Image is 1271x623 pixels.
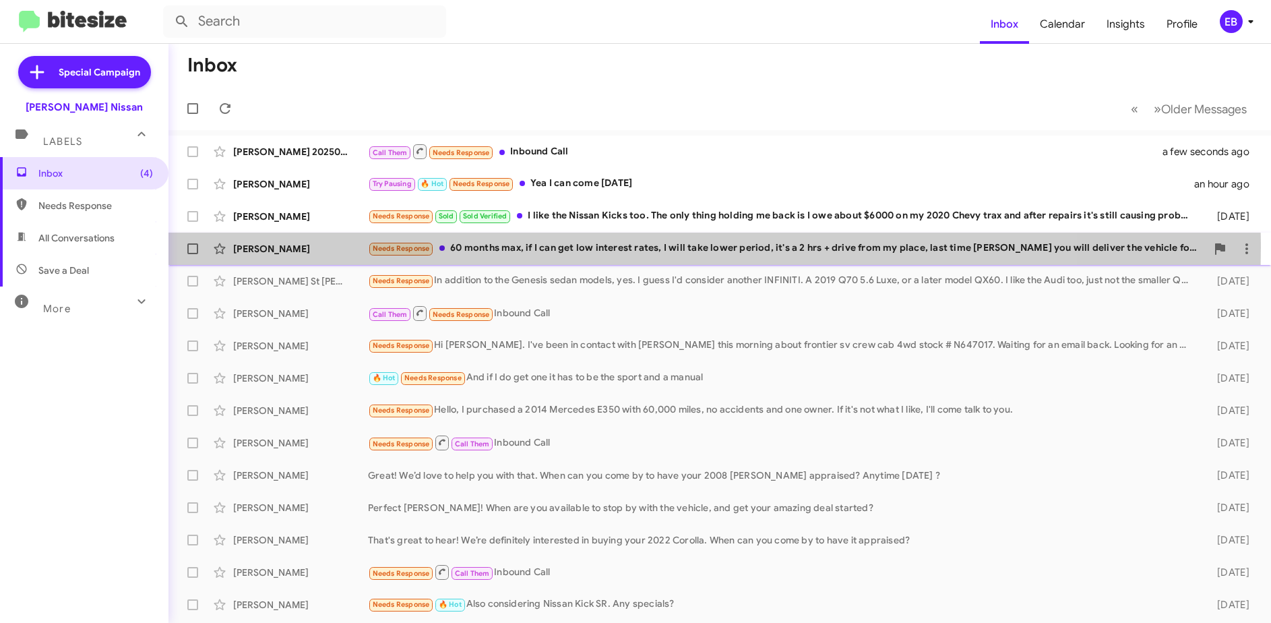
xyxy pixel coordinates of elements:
[404,374,462,382] span: Needs Response
[233,436,368,450] div: [PERSON_NAME]
[233,469,368,482] div: [PERSON_NAME]
[233,533,368,547] div: [PERSON_NAME]
[1196,533,1261,547] div: [DATE]
[59,65,140,79] span: Special Campaign
[233,274,368,288] div: [PERSON_NAME] St [PERSON_NAME]
[233,145,368,158] div: [PERSON_NAME] 20250900000000
[43,303,71,315] span: More
[373,276,430,285] span: Needs Response
[1196,210,1261,223] div: [DATE]
[980,5,1029,44] a: Inbox
[233,242,368,256] div: [PERSON_NAME]
[1154,100,1161,117] span: »
[439,212,454,220] span: Sold
[368,434,1196,451] div: Inbound Call
[373,569,430,578] span: Needs Response
[453,179,510,188] span: Needs Response
[1096,5,1156,44] a: Insights
[233,598,368,612] div: [PERSON_NAME]
[1029,5,1096,44] a: Calendar
[1123,95,1146,123] button: Previous
[373,244,430,253] span: Needs Response
[233,339,368,353] div: [PERSON_NAME]
[368,273,1196,289] div: In addition to the Genesis sedan models, yes. I guess I'd consider another INFINITI. A 2019 Q70 5...
[1196,404,1261,417] div: [DATE]
[439,600,462,609] span: 🔥 Hot
[368,533,1196,547] div: That's great to hear! We’re definitely interested in buying your 2022 Corolla. When can you come ...
[1196,501,1261,514] div: [DATE]
[373,179,412,188] span: Try Pausing
[368,501,1196,514] div: Perfect [PERSON_NAME]! When are you available to stop by with the vehicle, and get your amazing d...
[373,212,430,220] span: Needs Response
[26,100,143,114] div: [PERSON_NAME] Nissan
[373,310,408,319] span: Call Them
[373,148,408,157] span: Call Them
[38,231,115,245] span: All Conversations
[368,241,1206,256] div: 60 months max, if I can get low interest rates, I will take lower period, it's a 2 hrs + drive fr...
[1194,177,1260,191] div: an hour ago
[1196,372,1261,385] div: [DATE]
[421,179,443,188] span: 🔥 Hot
[233,372,368,385] div: [PERSON_NAME]
[233,566,368,579] div: [PERSON_NAME]
[1131,100,1138,117] span: «
[43,136,82,148] span: Labels
[187,55,237,76] h1: Inbox
[1220,10,1243,33] div: EB
[368,143,1179,160] div: Inbound Call
[1156,5,1208,44] a: Profile
[233,177,368,191] div: [PERSON_NAME]
[463,212,507,220] span: Sold Verified
[373,440,430,448] span: Needs Response
[1196,274,1261,288] div: [DATE]
[368,597,1196,612] div: Also considering Nissan Kick SR. Any specials?
[368,469,1196,482] div: Great! We’d love to help you with that. When can you come by to have your 2008 [PERSON_NAME] appr...
[373,341,430,350] span: Needs Response
[373,600,430,609] span: Needs Response
[455,440,490,448] span: Call Them
[368,403,1196,418] div: Hello, I purchased a 2014 Mercedes E350 with 60,000 miles, no accidents and one owner. If it's no...
[373,374,396,382] span: 🔥 Hot
[1196,598,1261,612] div: [DATE]
[1196,307,1261,320] div: [DATE]
[1123,95,1255,123] nav: Page navigation example
[1196,436,1261,450] div: [DATE]
[38,264,89,277] span: Save a Deal
[1208,10,1256,33] button: EB
[368,338,1196,353] div: Hi [PERSON_NAME]. I've been in contact with [PERSON_NAME] this morning about frontier sv crew cab...
[373,406,430,415] span: Needs Response
[1161,102,1247,117] span: Older Messages
[233,307,368,320] div: [PERSON_NAME]
[368,208,1196,224] div: I like the Nissan Kicks too. The only thing holding me back is I owe about $6000 on my 2020 Chevy...
[233,501,368,514] div: [PERSON_NAME]
[38,167,153,180] span: Inbox
[433,148,490,157] span: Needs Response
[433,310,490,319] span: Needs Response
[233,210,368,223] div: [PERSON_NAME]
[18,56,151,88] a: Special Campaign
[140,167,153,180] span: (4)
[368,176,1194,191] div: Yea I can come [DATE]
[163,5,446,38] input: Search
[38,199,153,212] span: Needs Response
[455,569,490,578] span: Call Them
[1196,469,1261,482] div: [DATE]
[1179,145,1260,158] div: a few seconds ago
[1196,339,1261,353] div: [DATE]
[1196,566,1261,579] div: [DATE]
[233,404,368,417] div: [PERSON_NAME]
[368,564,1196,581] div: Inbound Call
[1146,95,1255,123] button: Next
[368,370,1196,386] div: And if I do get one it has to be the sport and a manual
[368,305,1196,322] div: Inbound Call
